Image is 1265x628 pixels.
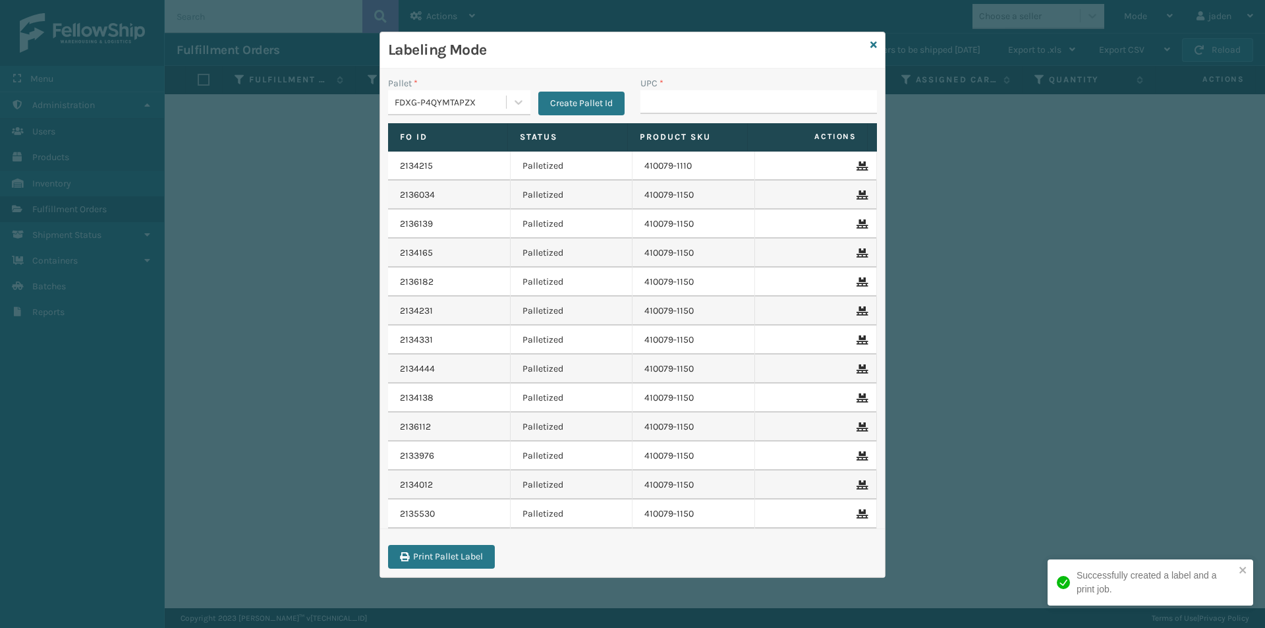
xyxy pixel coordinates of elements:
i: Remove From Pallet [857,335,864,345]
div: FDXG-P4QYMTAPZX [395,96,507,109]
a: 2136139 [400,217,433,231]
i: Remove From Pallet [857,364,864,374]
td: 410079-1150 [632,210,755,239]
a: 2136112 [400,420,431,434]
button: Create Pallet Id [538,92,625,115]
td: 410079-1150 [632,268,755,297]
td: Palletized [511,239,633,268]
label: Pallet [388,76,418,90]
span: Actions [752,126,864,148]
i: Remove From Pallet [857,277,864,287]
td: Palletized [511,181,633,210]
label: Fo Id [400,131,495,143]
a: 2134444 [400,362,435,376]
button: Print Pallet Label [388,545,495,569]
td: 410079-1150 [632,471,755,500]
i: Remove From Pallet [857,248,864,258]
td: Palletized [511,210,633,239]
i: Remove From Pallet [857,480,864,490]
a: 2134165 [400,246,433,260]
div: Successfully created a label and a print job. [1077,569,1235,596]
td: 410079-1150 [632,384,755,413]
i: Remove From Pallet [857,509,864,519]
td: Palletized [511,152,633,181]
td: Palletized [511,413,633,442]
td: Palletized [511,384,633,413]
a: 2136182 [400,275,434,289]
i: Remove From Pallet [857,393,864,403]
td: 410079-1150 [632,239,755,268]
a: 2134331 [400,333,433,347]
td: 410079-1150 [632,413,755,442]
label: UPC [640,76,663,90]
a: 2133976 [400,449,434,463]
a: 2134138 [400,391,434,405]
td: Palletized [511,326,633,355]
a: 2134215 [400,159,433,173]
i: Remove From Pallet [857,422,864,432]
td: 410079-1150 [632,500,755,528]
i: Remove From Pallet [857,190,864,200]
td: 410079-1150 [632,442,755,471]
td: 410079-1110 [632,152,755,181]
i: Remove From Pallet [857,451,864,461]
label: Status [520,131,615,143]
td: Palletized [511,268,633,297]
td: Palletized [511,297,633,326]
i: Remove From Pallet [857,306,864,316]
td: Palletized [511,442,633,471]
a: 2136034 [400,188,435,202]
td: 410079-1150 [632,326,755,355]
i: Remove From Pallet [857,161,864,171]
label: Product SKU [640,131,735,143]
td: Palletized [511,355,633,384]
td: Palletized [511,500,633,528]
a: 2134012 [400,478,433,492]
h3: Labeling Mode [388,40,865,60]
td: Palletized [511,471,633,500]
td: 410079-1150 [632,181,755,210]
button: close [1239,565,1248,577]
a: 2134231 [400,304,433,318]
td: 410079-1150 [632,355,755,384]
i: Remove From Pallet [857,219,864,229]
a: 2135530 [400,507,435,521]
td: 410079-1150 [632,297,755,326]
